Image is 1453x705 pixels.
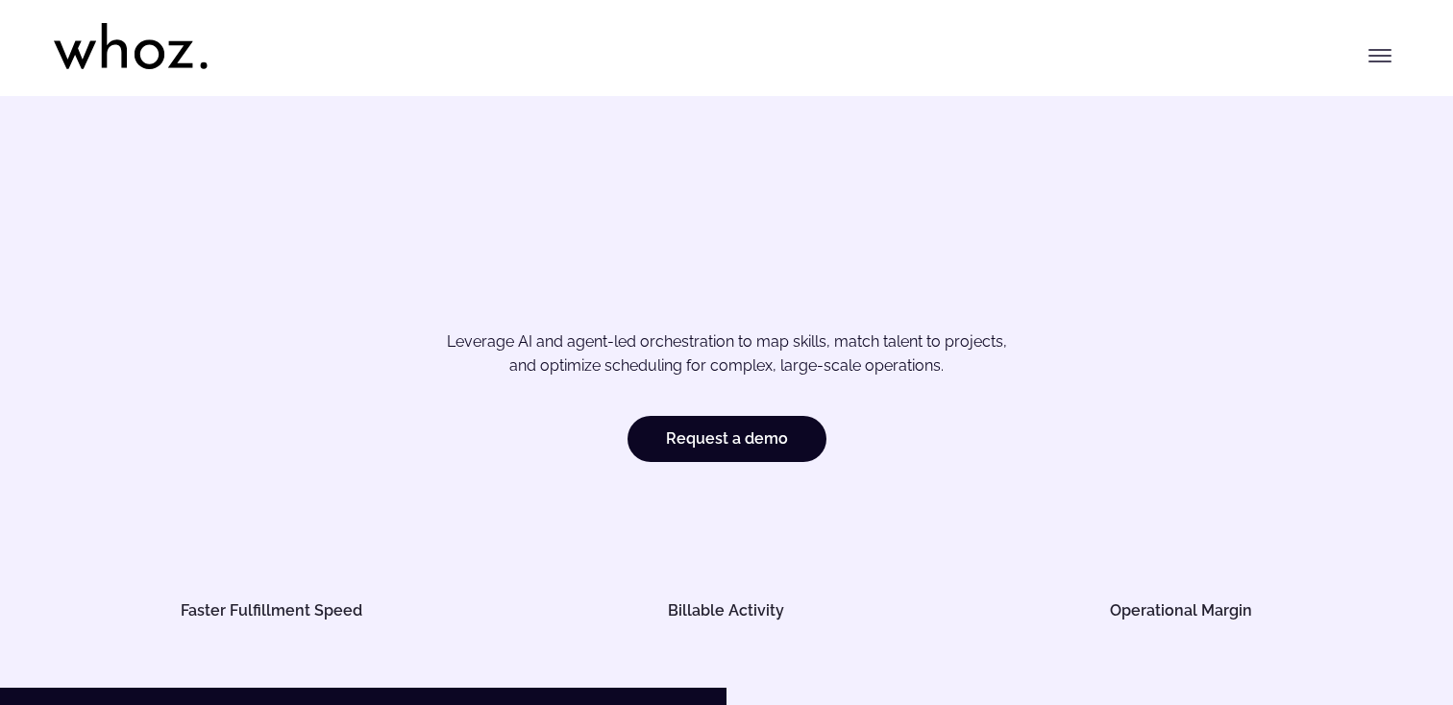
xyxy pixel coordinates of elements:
[1361,36,1399,75] button: Toggle menu
[628,416,826,462] a: Request a demo
[985,603,1377,619] h5: Operational Margin
[121,329,1332,378] p: Leverage AI and agent-led orchestration to map skills, match talent to projects, and optimize sch...
[530,603,923,619] h5: Billable Activity
[76,603,468,619] h5: Faster Fulfillment Speed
